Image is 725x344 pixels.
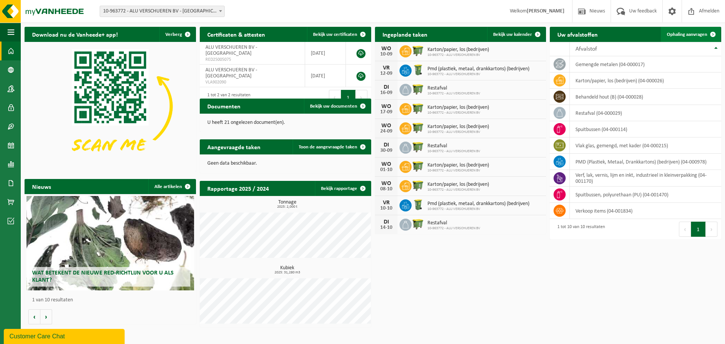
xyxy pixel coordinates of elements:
span: Bekijk uw kalender [493,32,532,37]
span: 2025: 31,280 m3 [204,271,371,275]
a: Bekijk uw certificaten [307,27,370,42]
div: 24-09 [379,129,394,134]
span: Restafval [427,85,480,91]
button: Next [356,90,367,105]
a: Ophaling aanvragen [661,27,720,42]
span: Afvalstof [575,46,597,52]
span: 10-963772 - ALU VERSCHUEREN BV [427,53,489,57]
img: Download de VHEPlus App [25,42,196,170]
span: 10-963772 - ALU VERSCHUEREN BV [427,207,529,211]
span: Karton/papier, los (bedrijven) [427,105,489,111]
span: VLA902090 [205,79,299,85]
span: 10-963772 - ALU VERSCHUEREN BV [427,188,489,192]
span: Karton/papier, los (bedrijven) [427,124,489,130]
span: ALU VERSCHUEREN BV - [GEOGRAPHIC_DATA] [205,45,257,56]
span: 10-963772 - ALU VERSCHUEREN BV [427,168,489,173]
h2: Nieuws [25,179,59,194]
td: verf, lak, vernis, lijm en inkt, industrieel in kleinverpakking (04-001170) [570,170,721,187]
div: 1 tot 10 van 10 resultaten [554,221,605,238]
div: WO [379,46,394,52]
div: 10-10 [379,206,394,211]
span: 10-963772 - ALU VERSCHUEREN BV - SINT-NIKLAAS [100,6,225,17]
span: RED25005075 [205,57,299,63]
span: Karton/papier, los (bedrijven) [427,47,489,53]
div: 12-09 [379,71,394,76]
a: Bekijk uw documenten [304,99,370,114]
img: WB-1100-HPE-GN-50 [412,102,424,115]
button: Previous [329,90,341,105]
div: WO [379,103,394,110]
p: 1 van 10 resultaten [32,298,192,303]
div: WO [379,161,394,167]
img: WB-1100-HPE-GN-50 [412,140,424,153]
img: WB-1100-HPE-GN-50 [412,121,424,134]
h2: Aangevraagde taken [200,139,268,154]
div: DI [379,84,394,90]
button: Next [706,222,717,237]
div: 1 tot 2 van 2 resultaten [204,89,250,106]
span: 10-963772 - ALU VERSCHUEREN BV [427,149,480,154]
span: Bekijk uw certificaten [313,32,357,37]
img: WB-0240-HPE-GN-50 [412,198,424,211]
span: 10-963772 - ALU VERSCHUEREN BV [427,72,529,77]
div: 10-09 [379,52,394,57]
span: Wat betekent de nieuwe RED-richtlijn voor u als klant? [32,270,174,283]
td: karton/papier, los (bedrijven) (04-000026) [570,73,721,89]
img: WB-1100-HPE-GN-50 [412,160,424,173]
span: ALU VERSCHUEREN BV - [GEOGRAPHIC_DATA] [205,67,257,79]
a: Bekijk uw kalender [487,27,545,42]
div: 14-10 [379,225,394,230]
button: Previous [679,222,691,237]
span: 10-963772 - ALU VERSCHUEREN BV [427,226,480,231]
a: Wat betekent de nieuwe RED-richtlijn voor u als klant? [26,196,194,290]
h3: Tonnage [204,200,371,209]
h2: Rapportage 2025 / 2024 [200,181,276,196]
button: 1 [341,90,356,105]
img: WB-1100-HPE-GN-50 [412,179,424,192]
span: 10-963772 - ALU VERSCHUEREN BV [427,91,480,96]
div: 01-10 [379,167,394,173]
h2: Download nu de Vanheede+ app! [25,27,125,42]
img: WB-1100-HPE-GN-50 [412,83,424,96]
button: Vorige [28,309,40,324]
div: 16-09 [379,90,394,96]
span: 10-963772 - ALU VERSCHUEREN BV [427,130,489,134]
span: Ophaling aanvragen [667,32,707,37]
div: DI [379,142,394,148]
span: Verberg [165,32,182,37]
span: Karton/papier, los (bedrijven) [427,162,489,168]
span: 10-963772 - ALU VERSCHUEREN BV - SINT-NIKLAAS [100,6,224,17]
button: 1 [691,222,706,237]
img: WB-0240-HPE-GN-50 [412,63,424,76]
button: Volgende [40,309,52,324]
td: gemengde metalen (04-000017) [570,56,721,73]
span: 2025: 2,000 t [204,205,371,209]
td: behandeld hout (B) (04-000028) [570,89,721,105]
p: Geen data beschikbaar. [207,161,364,166]
td: vlak glas, gemengd, met kader (04-000215) [570,137,721,154]
td: spuitbussen (04-000114) [570,121,721,137]
div: 08-10 [379,187,394,192]
td: [DATE] [305,65,346,87]
span: Pmd (plastiek, metaal, drankkartons) (bedrijven) [427,201,529,207]
span: Restafval [427,220,480,226]
iframe: chat widget [4,327,126,344]
span: Pmd (plastiek, metaal, drankkartons) (bedrijven) [427,66,529,72]
span: Toon de aangevraagde taken [299,145,357,150]
td: spuitbussen, polyurethaan (PU) (04-001470) [570,187,721,203]
div: 30-09 [379,148,394,153]
span: 10-963772 - ALU VERSCHUEREN BV [427,111,489,115]
td: restafval (04-000029) [570,105,721,121]
div: DI [379,219,394,225]
a: Bekijk rapportage [315,181,370,196]
div: WO [379,123,394,129]
strong: [PERSON_NAME] [527,8,565,14]
td: PMD (Plastiek, Metaal, Drankkartons) (bedrijven) (04-000978) [570,154,721,170]
img: WB-1100-HPE-GN-50 [412,44,424,57]
td: verkoop items (04-001834) [570,203,721,219]
span: Bekijk uw documenten [310,104,357,109]
span: Karton/papier, los (bedrijven) [427,182,489,188]
div: WO [379,180,394,187]
div: VR [379,65,394,71]
h3: Kubiek [204,265,371,275]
